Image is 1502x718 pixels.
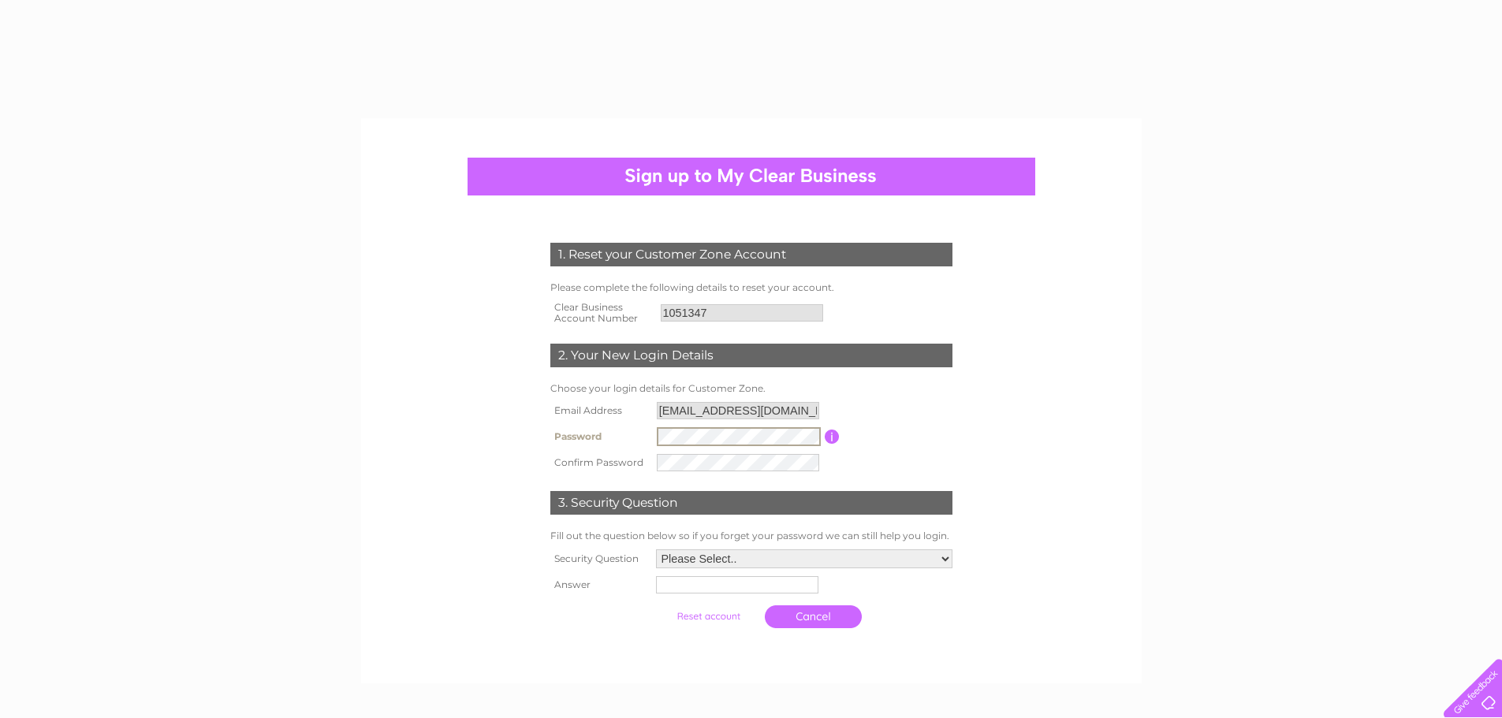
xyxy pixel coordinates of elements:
[550,491,952,515] div: 3. Security Question
[546,297,657,329] th: Clear Business Account Number
[546,398,653,423] th: Email Address
[825,430,840,444] input: Information
[546,545,652,572] th: Security Question
[546,278,956,297] td: Please complete the following details to reset your account.
[660,605,757,627] input: Submit
[765,605,862,628] a: Cancel
[546,526,956,545] td: Fill out the question below so if you forget your password we can still help you login.
[550,344,952,367] div: 2. Your New Login Details
[546,450,653,475] th: Confirm Password
[546,379,956,398] td: Choose your login details for Customer Zone.
[546,423,653,450] th: Password
[546,572,652,597] th: Answer
[550,243,952,266] div: 1. Reset your Customer Zone Account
